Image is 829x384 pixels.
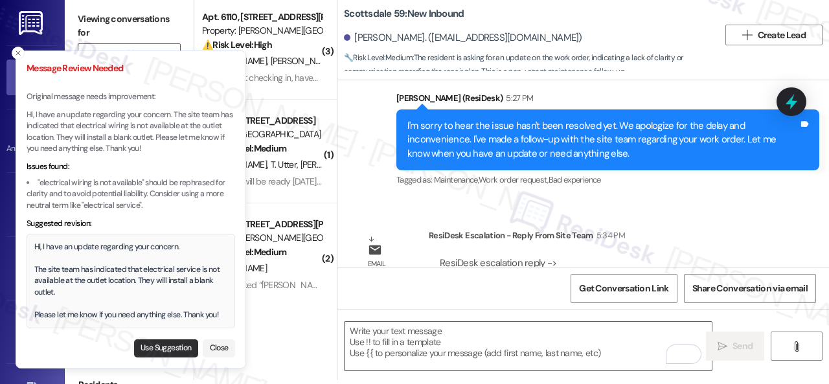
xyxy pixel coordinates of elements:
span: Send [732,339,753,353]
i:  [742,30,752,40]
b: Scottsdale 59: New Inbound [344,7,464,21]
a: Site Visit • [6,187,58,222]
span: Get Conversation Link [579,282,668,295]
div: Email escalation reply [368,257,418,299]
div: ResiDesk escalation reply -> Respond, there is no wiring for this outlet we will cover this with ... [440,256,758,311]
span: Bad experience [549,174,601,185]
button: Create Lead [725,25,823,45]
div: 5:34 PM [593,229,625,242]
span: [PERSON_NAME] [202,262,267,274]
div: [PERSON_NAME]. ([EMAIL_ADDRESS][DOMAIN_NAME]) [344,31,582,45]
i:  [718,341,727,352]
div: Apt. 106, [STREET_ADDRESS] [202,114,322,128]
span: [PERSON_NAME] [271,55,335,67]
p: Original message needs improvement: [27,91,235,103]
i:  [791,341,801,352]
div: 5:27 PM [503,91,533,105]
h3: Message Review Needed [27,62,235,75]
span: T. Utter [271,159,301,170]
div: Apt. 6110, [STREET_ADDRESS][PERSON_NAME] [202,10,322,24]
button: Share Conversation via email [684,274,816,303]
div: I'm sorry to hear the issue hasn't been resolved yet. We apologize for the delay and inconvenienc... [407,119,799,161]
span: : The resident is asking for an update on the work order, indicating a lack of clarity or communi... [344,51,719,79]
button: Close toast [12,47,25,60]
span: Share Conversation via email [692,282,808,295]
button: Use Suggestion [134,339,198,357]
div: Property: [PERSON_NAME][GEOGRAPHIC_DATA] [202,231,322,245]
div: Property: [GEOGRAPHIC_DATA] [202,128,322,141]
span: Maintenance , [434,174,479,185]
li: "electrical wiring is not available" should be rephrased for clarity and to avoid potential liabi... [27,177,235,212]
div: ResiDesk Escalation - Reply From Site Team [429,229,780,247]
a: Inbox [6,60,58,95]
a: Insights • [6,251,58,286]
span: Work order request , [479,174,549,185]
span: Create Lead [758,28,806,42]
a: Buildings [6,314,58,349]
button: Send [706,332,764,361]
button: Close [203,339,235,357]
div: Hi, I have an update regarding your concern. The site team has indicated that electrical service ... [34,242,228,321]
button: Get Conversation Link [571,274,677,303]
img: ResiDesk Logo [19,11,45,35]
div: Suggested revision: [27,218,235,230]
strong: ⚠️ Risk Level: High [202,39,272,51]
div: Property: [PERSON_NAME][GEOGRAPHIC_DATA] [202,24,322,38]
div: Apt. 232, [STREET_ADDRESS][PERSON_NAME] [202,218,322,231]
textarea: To enrich screen reader interactions, please activate Accessibility in Grammarly extension settings [345,322,712,370]
div: Tagged as: [396,170,819,189]
span: [PERSON_NAME] [301,159,365,170]
p: Hi, I have an update regarding your concern. The site team has indicated that electrical wiring i... [27,109,235,155]
div: Issues found: [27,161,235,173]
div: [PERSON_NAME] (ResiDesk) [396,91,819,109]
strong: 🔧 Risk Level: Medium [344,52,413,63]
label: Viewing conversations for [78,9,181,43]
